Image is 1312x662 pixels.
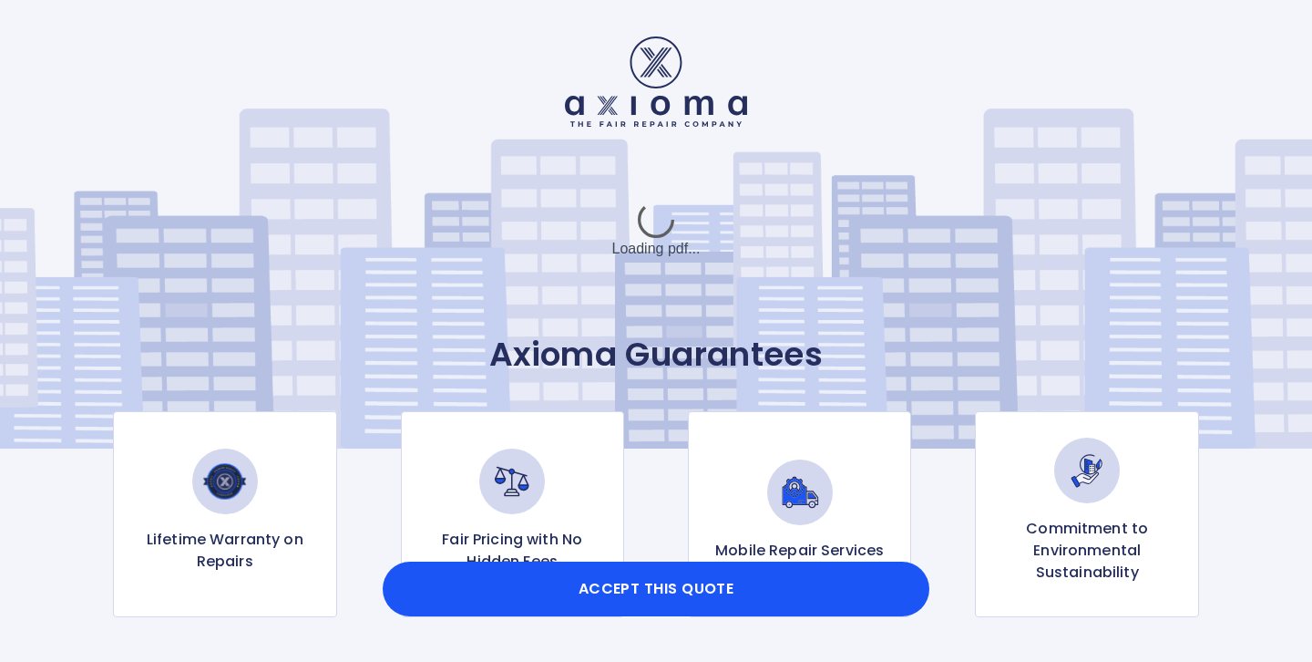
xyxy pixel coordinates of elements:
p: Fair Pricing with No Hidden Fees [416,529,609,573]
img: Fair Pricing with No Hidden Fees [479,449,545,514]
p: Lifetime Warranty on Repairs [128,529,321,573]
p: Axioma Guarantees [36,335,1276,375]
p: Commitment to Environmental Sustainability [990,518,1183,584]
img: Logo [565,36,747,127]
img: Mobile Repair Services [767,460,833,525]
div: Loading pdf... [519,185,793,276]
p: Mobile Repair Services [715,540,884,562]
img: Lifetime Warranty on Repairs [192,449,258,514]
img: Commitment to Environmental Sustainability [1054,438,1120,503]
button: Accept this Quote [383,562,929,616]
